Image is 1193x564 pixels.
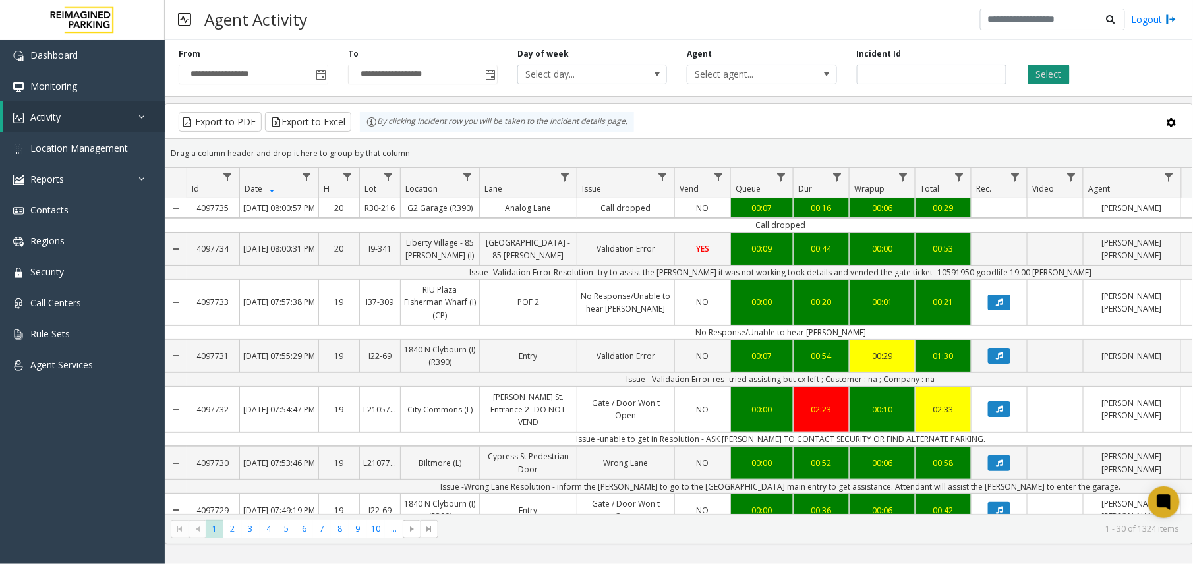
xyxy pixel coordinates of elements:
[1032,183,1054,194] span: Video
[797,403,846,416] div: 02:23
[360,347,400,366] a: I22-69
[556,168,574,186] a: Lane Filter Menu
[794,239,849,258] a: 00:44
[853,350,912,362] div: 00:29
[178,3,191,36] img: pageIcon
[13,329,24,340] img: 'icon'
[950,168,968,186] a: Total Filter Menu
[919,504,968,517] div: 00:42
[364,183,376,194] span: Lot
[696,243,709,254] span: YES
[854,183,885,194] span: Wrapup
[295,520,313,538] span: Page 6
[179,112,262,132] button: Export to PDF
[916,198,971,217] a: 00:29
[517,48,569,60] label: Day of week
[797,202,846,214] div: 00:16
[401,280,479,325] a: RIU Plaza Fisherman Wharf (I) (CP)
[13,298,24,309] img: 'icon'
[1084,494,1180,526] a: [PERSON_NAME] [PERSON_NAME]
[187,347,239,366] a: 4097731
[260,520,277,538] span: Page 4
[421,520,438,538] span: Go to the last page
[360,400,400,419] a: L21057800
[850,347,915,366] a: 00:29
[734,242,790,255] div: 00:09
[424,524,435,534] span: Go to the last page
[731,400,793,419] a: 00:00
[165,228,187,270] a: Collapse Details
[385,520,403,538] span: Page 11
[13,82,24,92] img: 'icon'
[403,520,421,538] span: Go to the next page
[30,266,64,278] span: Security
[577,393,674,425] a: Gate / Door Won't Open
[577,198,674,217] a: Call dropped
[165,193,187,223] a: Collapse Details
[192,183,199,194] span: Id
[797,504,846,517] div: 00:36
[240,293,318,312] a: [DATE] 07:57:38 PM
[916,293,971,312] a: 00:21
[219,168,237,186] a: Id Filter Menu
[401,198,479,217] a: G2 Garage (R390)
[697,457,709,468] span: NO
[797,242,846,255] div: 00:44
[850,198,915,217] a: 00:06
[577,239,674,258] a: Validation Error
[1084,198,1180,217] a: [PERSON_NAME]
[480,198,577,217] a: Analog Lane
[13,206,24,216] img: 'icon'
[30,173,64,185] span: Reports
[165,142,1192,165] div: Drag a column header and drop it here to group by that column
[1166,13,1177,26] img: logout
[13,175,24,185] img: 'icon'
[165,382,187,437] a: Collapse Details
[3,101,165,132] a: Activity
[916,501,971,520] a: 00:42
[360,293,400,312] a: I37-309
[894,168,912,186] a: Wrapup Filter Menu
[367,520,385,538] span: Page 10
[850,400,915,419] a: 00:10
[697,296,709,308] span: NO
[360,112,634,132] div: By clicking Incident row you will be taken to the incident details page.
[459,168,477,186] a: Location Filter Menu
[850,293,915,312] a: 00:01
[187,453,239,472] a: 4097730
[401,494,479,526] a: 1840 N Clybourn (I) (R390)
[223,520,241,538] span: Page 2
[798,183,812,194] span: Dur
[916,400,971,419] a: 02:33
[794,347,849,366] a: 00:54
[1084,233,1180,265] a: [PERSON_NAME] [PERSON_NAME]
[319,453,359,472] a: 19
[731,293,793,312] a: 00:00
[675,400,730,419] a: NO
[1028,65,1070,84] button: Select
[240,198,318,217] a: [DATE] 08:00:57 PM
[240,400,318,419] a: [DATE] 07:54:47 PM
[853,202,912,214] div: 00:06
[731,347,793,366] a: 00:07
[919,403,968,416] div: 02:33
[30,142,128,154] span: Location Management
[577,287,674,318] a: No Response/Unable to hear [PERSON_NAME]
[13,144,24,154] img: 'icon'
[919,350,968,362] div: 01:30
[446,523,1179,534] kendo-pager-info: 1 - 30 of 1324 items
[405,183,438,194] span: Location
[324,183,330,194] span: H
[976,183,991,194] span: Rec.
[675,198,730,217] a: NO
[30,49,78,61] span: Dashboard
[348,48,359,60] label: To
[1062,168,1080,186] a: Video Filter Menu
[772,168,790,186] a: Queue Filter Menu
[265,112,351,132] button: Export to Excel
[1006,168,1024,186] a: Rec. Filter Menu
[697,505,709,516] span: NO
[916,239,971,258] a: 00:53
[360,453,400,472] a: L21077300
[857,48,902,60] label: Incident Id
